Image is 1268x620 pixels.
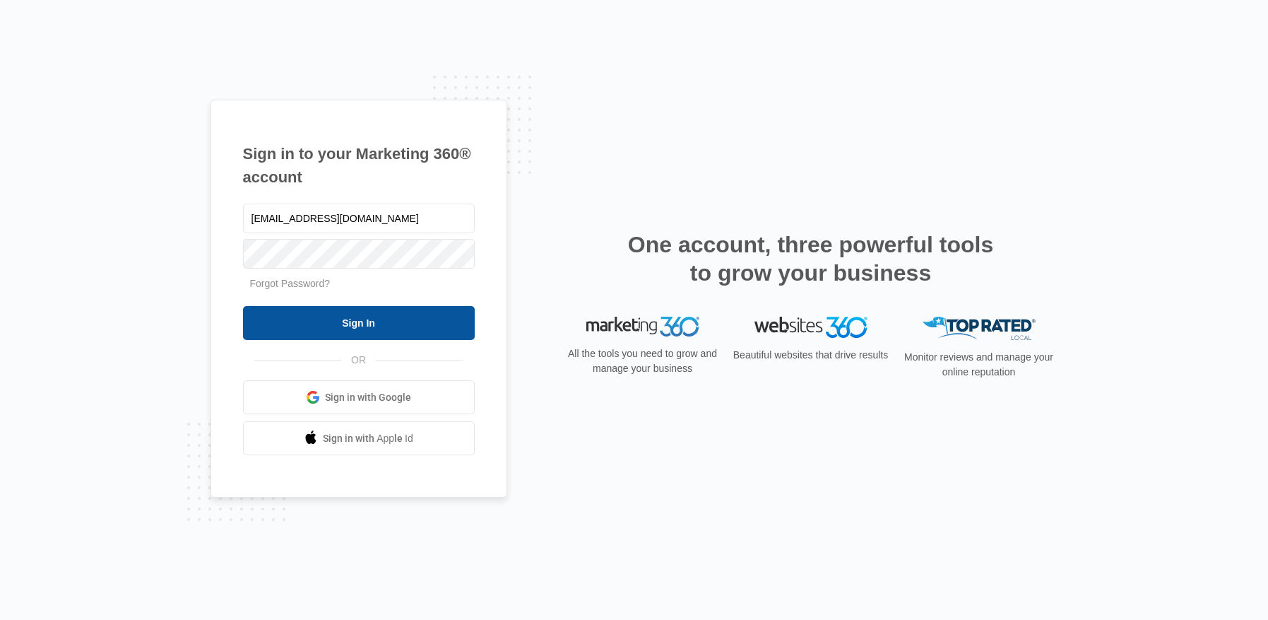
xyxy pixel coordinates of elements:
input: Sign In [243,306,475,340]
p: All the tools you need to grow and manage your business [564,346,722,376]
a: Forgot Password? [250,278,331,289]
p: Monitor reviews and manage your online reputation [900,350,1058,380]
span: Sign in with Apple Id [323,431,413,446]
a: Sign in with Google [243,380,475,414]
h1: Sign in to your Marketing 360® account [243,142,475,189]
img: Websites 360 [754,317,867,337]
input: Email [243,204,475,233]
h2: One account, three powerful tools to grow your business [624,230,998,287]
a: Sign in with Apple Id [243,421,475,455]
span: OR [341,353,376,368]
span: Sign in with Google [325,390,411,405]
img: Top Rated Local [923,317,1036,340]
p: Beautiful websites that drive results [732,348,890,363]
img: Marketing 360 [586,317,699,337]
